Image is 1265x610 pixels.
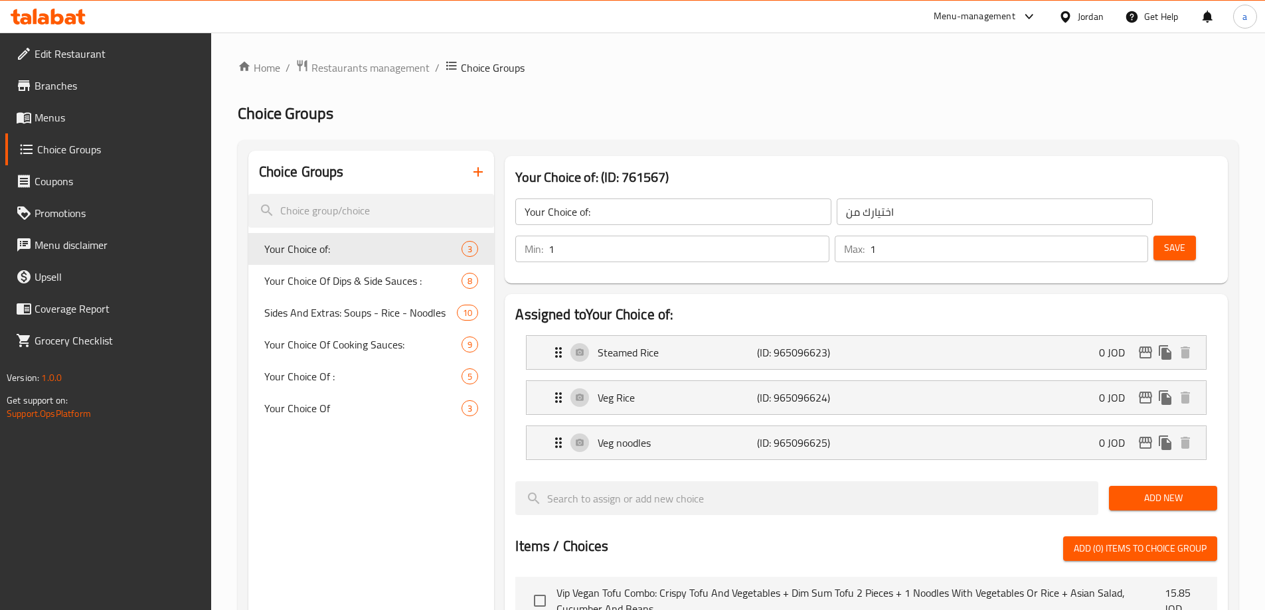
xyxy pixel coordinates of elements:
span: 10 [458,307,477,319]
p: Max: [844,241,865,257]
div: Choices [462,241,478,257]
p: 0 JOD [1099,344,1136,360]
span: Coupons [35,173,201,189]
button: delete [1175,433,1195,453]
div: Your Choice Of Dips & Side Sauces :8 [248,265,495,297]
p: 0 JOD [1099,435,1136,451]
button: delete [1175,343,1195,362]
div: Choices [462,368,478,384]
button: duplicate [1155,433,1175,453]
li: Expand [515,330,1217,375]
a: Restaurants management [295,59,430,76]
a: Upsell [5,261,211,293]
p: 0 JOD [1099,390,1136,406]
span: Get support on: [7,392,68,409]
span: Your Choice Of Cooking Sauces: [264,337,462,352]
div: Your Choice of:3 [248,233,495,265]
span: Menus [35,110,201,125]
div: Expand [527,336,1206,369]
span: a [1242,9,1247,24]
span: Promotions [35,205,201,221]
a: Choice Groups [5,133,211,165]
span: Branches [35,78,201,94]
div: Your Choice Of Cooking Sauces:9 [248,329,495,360]
button: duplicate [1155,388,1175,408]
input: search [515,481,1098,515]
div: Choices [462,337,478,352]
div: Menu-management [934,9,1015,25]
button: delete [1175,388,1195,408]
span: Menu disclaimer [35,237,201,253]
span: Edit Restaurant [35,46,201,62]
li: Expand [515,375,1217,420]
a: Coverage Report [5,293,211,325]
a: Support.OpsPlatform [7,405,91,422]
span: 3 [462,402,477,415]
span: Coverage Report [35,301,201,317]
span: Version: [7,369,39,386]
input: search [248,194,495,228]
a: Grocery Checklist [5,325,211,356]
span: Choice Groups [37,141,201,157]
span: Choice Groups [238,98,333,128]
span: Your Choice Of Dips & Side Sauces : [264,273,462,289]
span: Your Choice Of : [264,368,462,384]
span: 1.0.0 [41,369,62,386]
span: 8 [462,275,477,287]
a: Coupons [5,165,211,197]
li: Expand [515,420,1217,465]
div: Jordan [1078,9,1104,24]
h3: Your Choice of: (ID: 761567) [515,167,1217,188]
p: Min: [525,241,543,257]
p: (ID: 965096625) [757,435,863,451]
span: Sides And Extras: Soups - Rice - Noodles [264,305,458,321]
span: Your Choice Of [264,400,462,416]
p: (ID: 965096624) [757,390,863,406]
h2: Items / Choices [515,536,608,556]
a: Edit Restaurant [5,38,211,70]
button: edit [1136,433,1155,453]
span: 5 [462,370,477,383]
div: Choices [462,400,478,416]
a: Menus [5,102,211,133]
li: / [286,60,290,76]
div: Your Choice Of :5 [248,360,495,392]
span: Grocery Checklist [35,333,201,348]
button: edit [1136,388,1155,408]
a: Menu disclaimer [5,229,211,261]
button: Add New [1109,486,1217,510]
p: Veg Rice [598,390,756,406]
p: Veg noodles [598,435,756,451]
div: Expand [527,381,1206,414]
span: Save [1164,240,1185,256]
h2: Assigned to Your Choice of: [515,305,1217,325]
span: Add New [1120,490,1207,506]
a: Promotions [5,197,211,229]
button: Save [1153,236,1196,260]
button: edit [1136,343,1155,362]
p: (ID: 965096623) [757,344,863,360]
p: Steamed Rice [598,344,756,360]
div: Choices [462,273,478,289]
span: Your Choice of: [264,241,462,257]
button: duplicate [1155,343,1175,362]
div: Sides And Extras: Soups - Rice - Noodles10 [248,297,495,329]
nav: breadcrumb [238,59,1238,76]
span: Add (0) items to choice group [1074,540,1207,557]
li: / [435,60,440,76]
a: Home [238,60,280,76]
span: 3 [462,243,477,256]
span: Upsell [35,269,201,285]
h2: Choice Groups [259,162,344,182]
span: Choice Groups [461,60,525,76]
button: Add (0) items to choice group [1063,536,1217,561]
div: Your Choice Of3 [248,392,495,424]
div: Choices [457,305,478,321]
a: Branches [5,70,211,102]
div: Expand [527,426,1206,459]
span: Restaurants management [311,60,430,76]
span: 9 [462,339,477,351]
